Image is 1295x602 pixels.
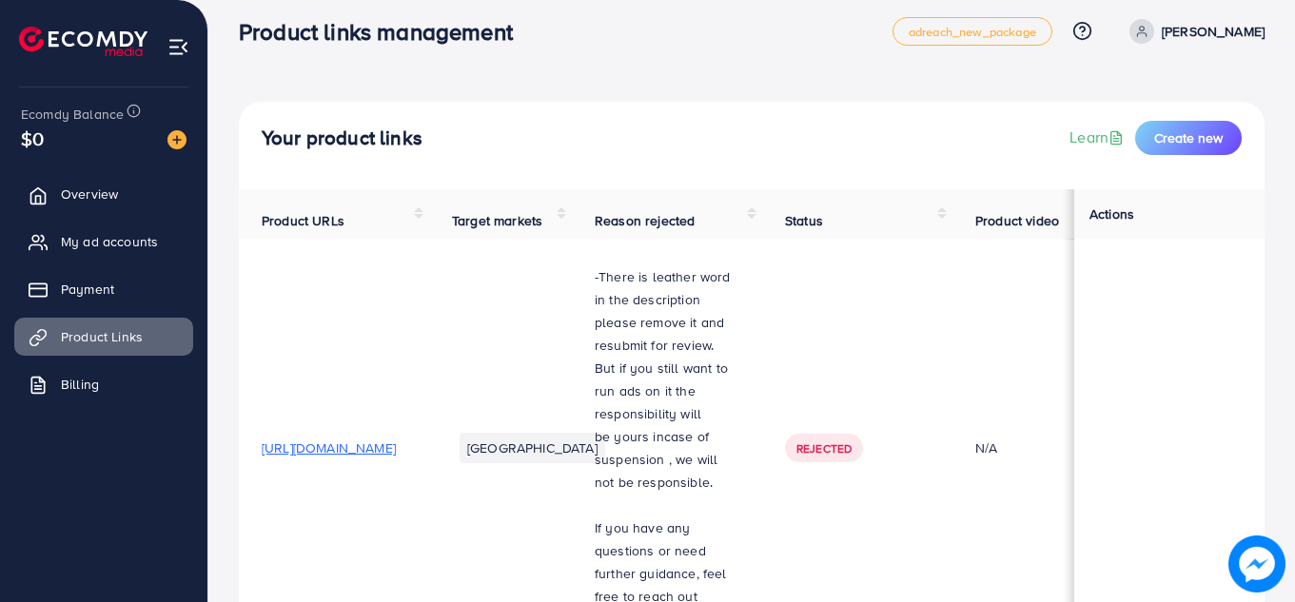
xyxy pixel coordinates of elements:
img: image [167,130,186,149]
div: N/A [975,438,1109,457]
span: Product video [975,211,1059,230]
span: Overview [61,184,118,204]
p: -There is leather word in the description please remove it and resubmit for review. [595,265,739,357]
img: menu [167,36,189,58]
span: adreach_new_package [909,26,1036,38]
span: My ad accounts [61,232,158,251]
h3: Product links management [239,18,528,46]
span: [URL][DOMAIN_NAME] [262,438,396,457]
a: [PERSON_NAME] [1122,19,1265,44]
h4: Your product links [262,126,422,150]
span: Rejected [796,440,852,456]
a: Learn [1069,126,1128,148]
a: adreach_new_package [893,17,1052,46]
span: Target markets [452,211,542,230]
span: Reason rejected [595,211,695,230]
button: Create new [1135,121,1242,155]
span: Status [785,211,823,230]
a: Overview [14,175,193,213]
a: Product Links [14,318,193,356]
span: Actions [1089,204,1134,223]
span: Create new [1154,128,1223,147]
p: [PERSON_NAME] [1162,20,1265,43]
span: $0 [21,125,44,152]
a: My ad accounts [14,223,193,261]
a: Billing [14,365,193,403]
img: image [1228,535,1285,592]
p: But if you still want to run ads on it the responsibility will be yours incase of suspension , we... [595,357,739,494]
li: [GEOGRAPHIC_DATA] [460,433,605,463]
span: Billing [61,375,99,394]
img: logo [19,27,147,56]
span: Ecomdy Balance [21,105,124,124]
span: Product Links [61,327,143,346]
span: Product URLs [262,211,344,230]
span: Payment [61,280,114,299]
a: Payment [14,270,193,308]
